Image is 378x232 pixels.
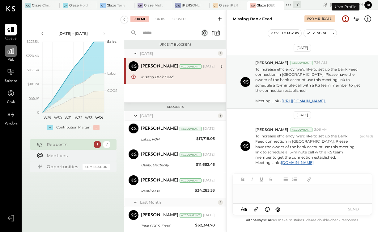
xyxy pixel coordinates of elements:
div: 7 [103,141,110,148]
button: Underline [257,175,265,183]
p: To increase efficiency, we’d like to set up the Bank Feed connection in [GEOGRAPHIC_DATA]. Please... [255,133,357,165]
div: Contribution Margin [56,125,90,130]
div: Rent/Lease [141,188,193,194]
div: Glaze Holdings - Glaze Teriyaki Holdings LLC [69,3,88,8]
div: [PERSON_NAME] [141,177,178,184]
div: $11,652.45 [196,161,215,168]
div: GH [63,3,68,8]
div: Accountant [291,61,312,65]
div: [PERSON_NAME] [141,212,178,218]
div: Requests [47,141,91,148]
span: @ [275,206,280,212]
div: Accountant [180,213,202,218]
div: Accountant [180,127,202,131]
text: $110.2K [28,82,39,86]
text: $220.4K [26,54,39,58]
span: Queue [5,36,17,42]
div: Accountant [291,128,312,132]
a: Balance [0,66,21,84]
div: Closed [169,16,189,22]
a: Queue [0,24,21,42]
div: Accountant [180,178,202,183]
div: Missing Bank Feed [141,74,213,80]
text: $275.5K [27,39,39,44]
text: Labor [107,71,117,75]
div: GC [25,3,31,8]
span: (edited) [360,134,373,165]
button: Ordered List [291,175,299,183]
button: Add URL [305,175,313,183]
button: Bold [239,175,247,183]
span: Balance [4,79,17,84]
button: Unordered List [281,175,289,183]
text: W33 [85,116,92,120]
div: [DATE] [203,126,215,131]
a: Cash [0,88,21,105]
div: Labor, FOH [141,136,194,142]
div: [DATE] [203,64,215,69]
div: Accountant [180,64,202,69]
div: GT [213,3,218,8]
div: + 0 [293,1,301,8]
div: GU [250,3,256,8]
div: - [93,125,100,130]
div: Last Month [140,200,216,205]
span: [PERSON_NAME] [255,127,288,132]
div: Requests [127,105,223,109]
div: Urgent Blockers [127,43,223,47]
a: P&L [0,45,21,63]
button: Strikethrough [267,175,275,183]
span: pm [358,2,363,7]
div: [DATE] [294,111,311,119]
div: [DATE] [322,17,333,21]
div: [DATE] [330,2,363,8]
div: GM [138,3,143,8]
div: [DATE] [203,178,215,183]
div: For Me [130,16,149,22]
div: User Profile [332,3,359,10]
div: $34,283.33 [195,187,215,193]
span: 3:08 AM [314,127,328,132]
div: $17,718.05 [196,136,215,142]
div: Total COGS, Food [141,223,193,229]
text: $55.1K [29,96,39,100]
a: [URL][DOMAIN_NAME]. [282,99,326,103]
div: Opportunities [47,164,79,170]
div: [DATE] - [DATE] [47,31,100,36]
div: 1 [94,141,101,148]
div: copy link [322,2,328,8]
text: 0 [37,110,39,115]
span: Cash [7,100,15,105]
button: ja [364,1,372,9]
div: [PERSON_NAME] - Glaze Williamsburg One LLC [182,3,200,8]
div: [DATE] [140,113,216,118]
text: W29 [44,116,51,120]
span: 7:36 AM [314,60,327,65]
span: Vendors [4,121,18,127]
div: $62,341.70 [195,222,215,228]
div: [DATE] [203,152,215,157]
div: Meeting Link : [255,160,357,165]
button: Aa [239,206,249,213]
a: Vendors [0,109,21,127]
div: Mentions [47,153,107,159]
button: Italic [248,175,256,183]
div: [PERSON_NAME] [141,152,178,158]
div: + [47,125,53,130]
div: Missing Bank Feed [233,16,272,22]
div: Coming Soon [83,164,110,170]
div: 3 [218,113,223,118]
div: Utility, Electricity [141,162,194,168]
text: COGS [107,88,117,93]
span: a [244,206,247,212]
div: Glaze Midtown East - Glaze Lexington One LLC [144,3,163,8]
span: 3 : 54 [344,2,357,8]
a: [DOMAIN_NAME] [281,160,314,165]
div: [PERSON_NAME] [141,126,178,132]
text: $165.3K [27,68,39,72]
text: W30 [54,116,62,120]
span: P&L [7,57,15,63]
div: Glaze [GEOGRAPHIC_DATA] - 110 Uni [257,3,275,8]
text: W32 [74,116,82,120]
div: For Me [307,17,320,21]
